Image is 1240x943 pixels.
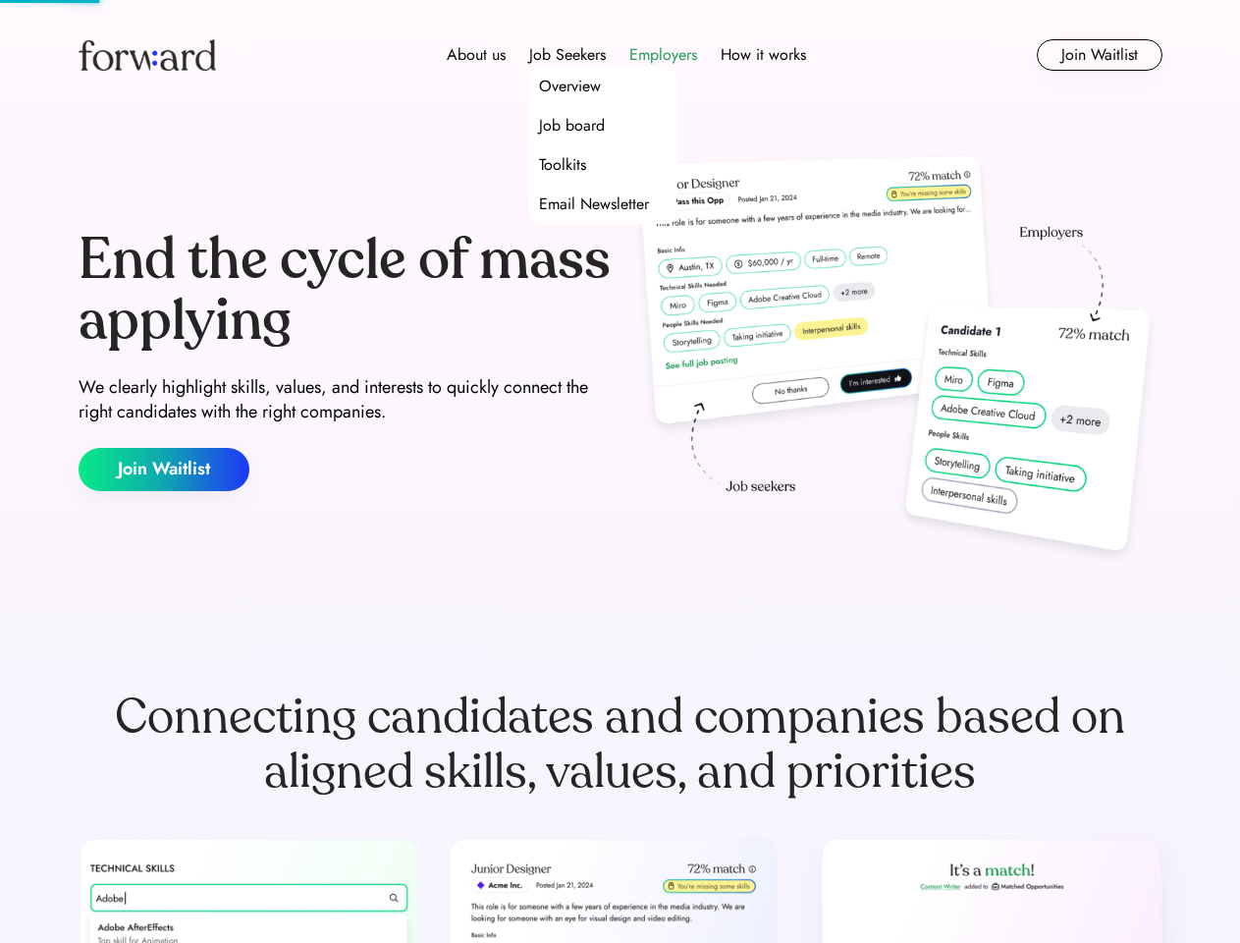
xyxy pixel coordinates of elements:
[79,230,613,351] div: End the cycle of mass applying
[529,43,606,67] div: Job Seekers
[539,114,605,138] div: Job board
[629,43,697,67] div: Employers
[79,375,613,424] div: We clearly highlight skills, values, and interests to quickly connect the right candidates with t...
[1037,39,1162,71] button: Join Waitlist
[721,43,806,67] div: How it works
[79,690,1162,800] div: Connecting candidates and companies based on aligned skills, values, and priorities
[539,153,586,177] div: Toolkits
[539,75,601,98] div: Overview
[79,448,249,491] button: Join Waitlist
[447,43,506,67] div: About us
[628,149,1162,572] img: hero-image.png
[539,193,649,216] div: Email Newsletter
[79,39,216,71] img: Forward logo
